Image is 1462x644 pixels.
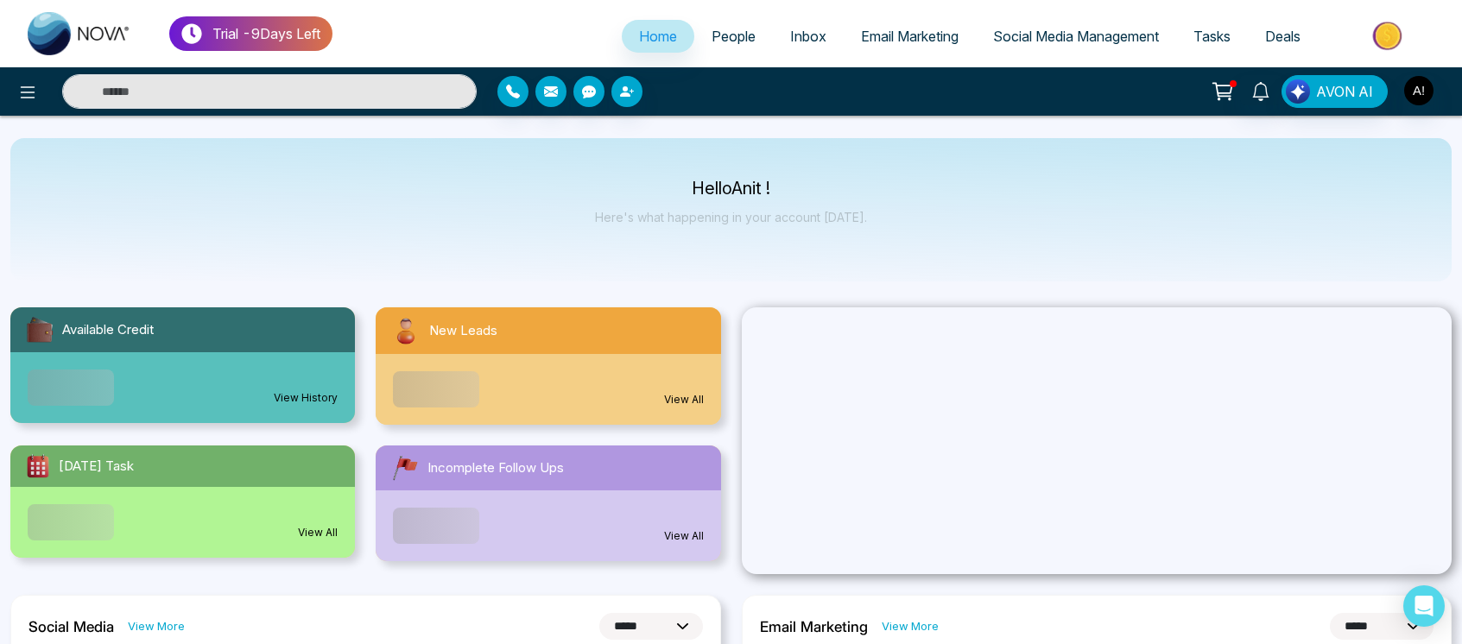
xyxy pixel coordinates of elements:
[1403,585,1445,627] div: Open Intercom Messenger
[639,28,677,45] span: Home
[664,528,704,544] a: View All
[274,390,338,406] a: View History
[365,445,731,561] a: Incomplete Follow UpsView All
[622,20,694,53] a: Home
[712,28,756,45] span: People
[59,457,134,477] span: [DATE] Task
[427,458,564,478] span: Incomplete Follow Ups
[1248,20,1318,53] a: Deals
[844,20,976,53] a: Email Marketing
[1282,75,1388,108] button: AVON AI
[128,618,185,635] a: View More
[62,320,154,340] span: Available Credit
[790,28,826,45] span: Inbox
[1286,79,1310,104] img: Lead Flow
[993,28,1159,45] span: Social Media Management
[976,20,1176,53] a: Social Media Management
[1316,81,1373,102] span: AVON AI
[773,20,844,53] a: Inbox
[1404,76,1434,105] img: User Avatar
[694,20,773,53] a: People
[595,181,867,196] p: Hello Anit !
[28,12,131,55] img: Nova CRM Logo
[389,452,421,483] img: followUps.svg
[212,23,320,44] p: Trial - 9 Days Left
[861,28,959,45] span: Email Marketing
[429,321,497,341] span: New Leads
[389,314,422,347] img: newLeads.svg
[595,210,867,224] p: Here's what happening in your account [DATE].
[298,525,338,540] a: View All
[24,314,55,345] img: availableCredit.svg
[1193,28,1231,45] span: Tasks
[28,618,114,635] h2: Social Media
[365,307,731,425] a: New LeadsView All
[1326,16,1452,55] img: Market-place.gif
[760,618,868,635] h2: Email Marketing
[1265,28,1301,45] span: Deals
[664,392,704,407] a: View All
[1176,20,1248,53] a: Tasks
[24,452,52,480] img: todayTask.svg
[882,618,939,635] a: View More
